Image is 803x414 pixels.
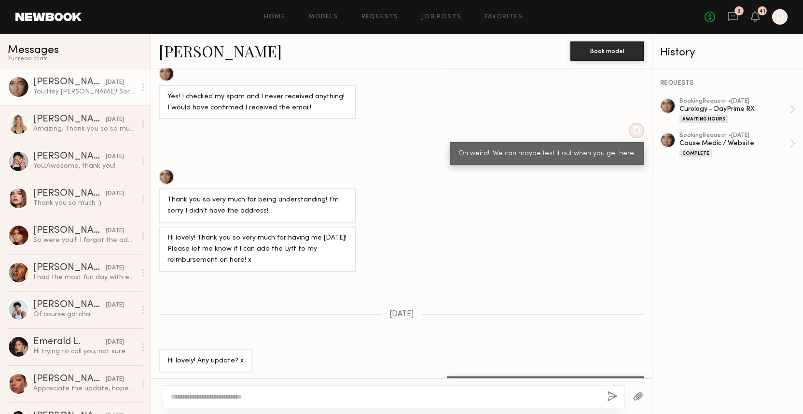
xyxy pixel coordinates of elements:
[33,78,106,87] div: [PERSON_NAME]
[33,310,136,319] div: Of course gotcha!
[33,236,136,245] div: So were you!!! I forgot the add the manicure to the expenses, is there a way to reimburse it stil...
[458,148,636,160] div: Oh weird!! We can maybe test it out when you get here.
[33,199,136,208] div: Thank you so much :)
[33,161,136,171] div: You: Awesome, thank you!
[167,356,244,367] div: Hi lovely! Any update? x
[679,98,795,123] a: bookingRequest •[DATE]Curology - DayPrime RXAwaiting Hours
[679,98,789,105] div: booking Request • [DATE]
[33,337,106,347] div: Emerald L.
[570,41,644,61] button: Book model
[159,40,282,61] a: [PERSON_NAME]
[737,9,741,14] div: 2
[167,195,347,217] div: Thank you so very much for being understanding! I’m sorry I didn’t have the address!
[660,47,795,58] div: History
[570,46,644,54] a: Book model
[167,233,347,266] div: Hi lovely! Thank you so very much for having me [DATE]! Please let me know if I can add the Lyft ...
[33,384,136,393] div: Appreciate the update, hope to work with you on the next one!
[679,139,789,148] div: Cause Medic / Website
[106,264,124,273] div: [DATE]
[106,375,124,384] div: [DATE]
[33,273,136,282] div: I had the most fun day with everyone! Thank you so much for having me. You guys are so amazing an...
[33,189,106,199] div: [PERSON_NAME]
[106,152,124,161] div: [DATE]
[33,124,136,134] div: Amazing. Thank you so so much!
[33,263,106,273] div: [PERSON_NAME]
[33,347,136,356] div: Hi trying to call you, not sure where the studio is
[33,374,106,384] div: [PERSON_NAME]
[33,226,106,236] div: [PERSON_NAME]
[264,14,286,20] a: Home
[361,14,399,20] a: Requests
[728,11,738,23] a: 2
[33,152,106,161] div: [PERSON_NAME]
[389,310,414,319] span: [DATE]
[33,300,106,310] div: [PERSON_NAME]
[679,105,789,114] div: Curology - DayPrime RX
[679,133,795,157] a: bookingRequest •[DATE]Cause Medic / WebsiteComplete
[308,14,338,20] a: Models
[772,9,788,25] a: D
[106,227,124,236] div: [DATE]
[679,115,728,123] div: Awaiting Hours
[106,338,124,347] div: [DATE]
[106,189,124,199] div: [DATE]
[33,115,106,124] div: [PERSON_NAME]
[8,45,59,56] span: Messages
[106,301,124,310] div: [DATE]
[106,78,124,87] div: [DATE]
[33,87,136,96] div: You: Hey [PERSON_NAME]! Sorry for the delay. The client is pushing back since there was no previo...
[485,14,523,20] a: Favorites
[106,115,124,124] div: [DATE]
[679,133,789,139] div: booking Request • [DATE]
[167,92,347,114] div: Yes! I checked my spam and I never received anything! I would have confirmed I received the email!
[759,9,765,14] div: 41
[422,14,462,20] a: Job Posts
[679,149,712,157] div: Complete
[660,80,795,87] div: REQUESTS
